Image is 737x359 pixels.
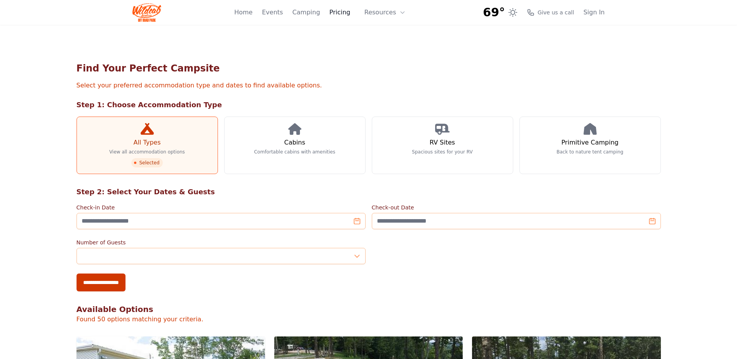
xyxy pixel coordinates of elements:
label: Check-in Date [77,204,366,211]
span: 69° [483,5,505,19]
a: Events [262,8,283,17]
a: Primitive Camping Back to nature tent camping [519,117,661,174]
a: RV Sites Spacious sites for your RV [372,117,513,174]
p: View all accommodation options [109,149,185,155]
a: Pricing [329,8,350,17]
a: All Types View all accommodation options Selected [77,117,218,174]
p: Back to nature tent camping [557,149,624,155]
h1: Find Your Perfect Campsite [77,62,661,75]
a: Cabins Comfortable cabins with amenities [224,117,366,174]
a: Sign In [584,8,605,17]
p: Select your preferred accommodation type and dates to find available options. [77,81,661,90]
span: Give us a call [538,9,574,16]
a: Give us a call [527,9,574,16]
h2: Available Options [77,304,661,315]
label: Number of Guests [77,239,366,246]
h2: Step 2: Select Your Dates & Guests [77,186,661,197]
h3: Cabins [284,138,305,147]
img: Wildcat Logo [132,3,162,22]
p: Found 50 options matching your criteria. [77,315,661,324]
h2: Step 1: Choose Accommodation Type [77,99,661,110]
h3: Primitive Camping [561,138,619,147]
span: Selected [131,158,162,167]
h3: All Types [133,138,160,147]
h3: RV Sites [430,138,455,147]
label: Check-out Date [372,204,661,211]
a: Camping [292,8,320,17]
p: Spacious sites for your RV [412,149,472,155]
button: Resources [360,5,410,20]
p: Comfortable cabins with amenities [254,149,335,155]
a: Home [234,8,253,17]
